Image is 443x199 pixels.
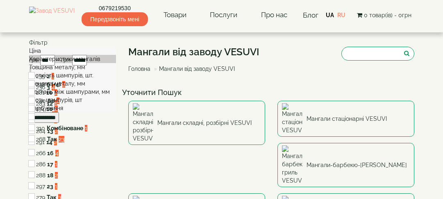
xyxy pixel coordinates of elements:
[29,88,116,96] div: Відстань між шампурами, мм
[47,124,83,132] label: Комбіноване
[36,161,45,167] span: 286
[128,66,150,72] a: Головна
[277,101,414,137] a: Мангали стаціонарні VESUVI Мангали стаціонарні VESUVI
[364,12,411,18] span: 0 товар(ів) - 0грн
[47,160,53,168] label: 17
[36,150,45,156] span: 266
[29,47,116,55] div: Ціна
[55,172,58,179] span: 2
[36,172,45,179] span: 288
[128,47,259,57] h1: Мангали від заводу VESUVI
[55,161,57,167] span: 1
[47,171,53,179] label: 18
[354,11,414,20] button: 0 товар(ів) - 0грн
[85,125,87,131] span: 1
[253,6,295,25] a: Про нас
[152,65,235,73] li: Мангали від заводу VESUVI
[277,143,414,187] a: Мангали-барбекю-гриль VESUVI Мангали-барбекю-[PERSON_NAME]
[202,6,245,25] a: Послуги
[282,145,302,185] img: Мангали-барбекю-гриль VESUVI
[55,150,59,156] span: 4
[29,71,116,79] div: Місткість шампурів, шт.
[29,63,116,71] div: Товщина металу, мм
[29,7,75,24] img: Завод VESUVI
[47,149,54,157] label: 16
[36,125,45,131] span: 310
[282,103,302,134] img: Мангали стаціонарні VESUVI
[36,183,45,190] span: 297
[155,6,195,25] a: Товари
[128,101,265,145] a: Мангали складні, розбірні VESUVI Мангали складні, розбірні VESUVI
[29,96,116,104] div: К-сть шампурів, шт
[59,136,64,142] span: 23
[337,12,345,18] a: RU
[326,12,334,18] a: UA
[122,88,420,97] h4: Уточнити Пошук
[29,104,116,112] div: Фарбування
[29,38,116,47] div: Фільтр
[303,11,318,19] a: Блог
[133,103,153,142] img: Мангали складні, розбірні VESUVI
[29,55,116,63] div: Характеристики мангалів
[47,182,53,190] label: 23
[47,135,57,143] label: Так
[36,136,45,142] span: 268
[82,4,148,12] a: 0679219530
[29,79,116,88] div: Товщина металу, мм
[82,12,148,26] span: Передзвоніть мені
[55,183,57,190] span: 1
